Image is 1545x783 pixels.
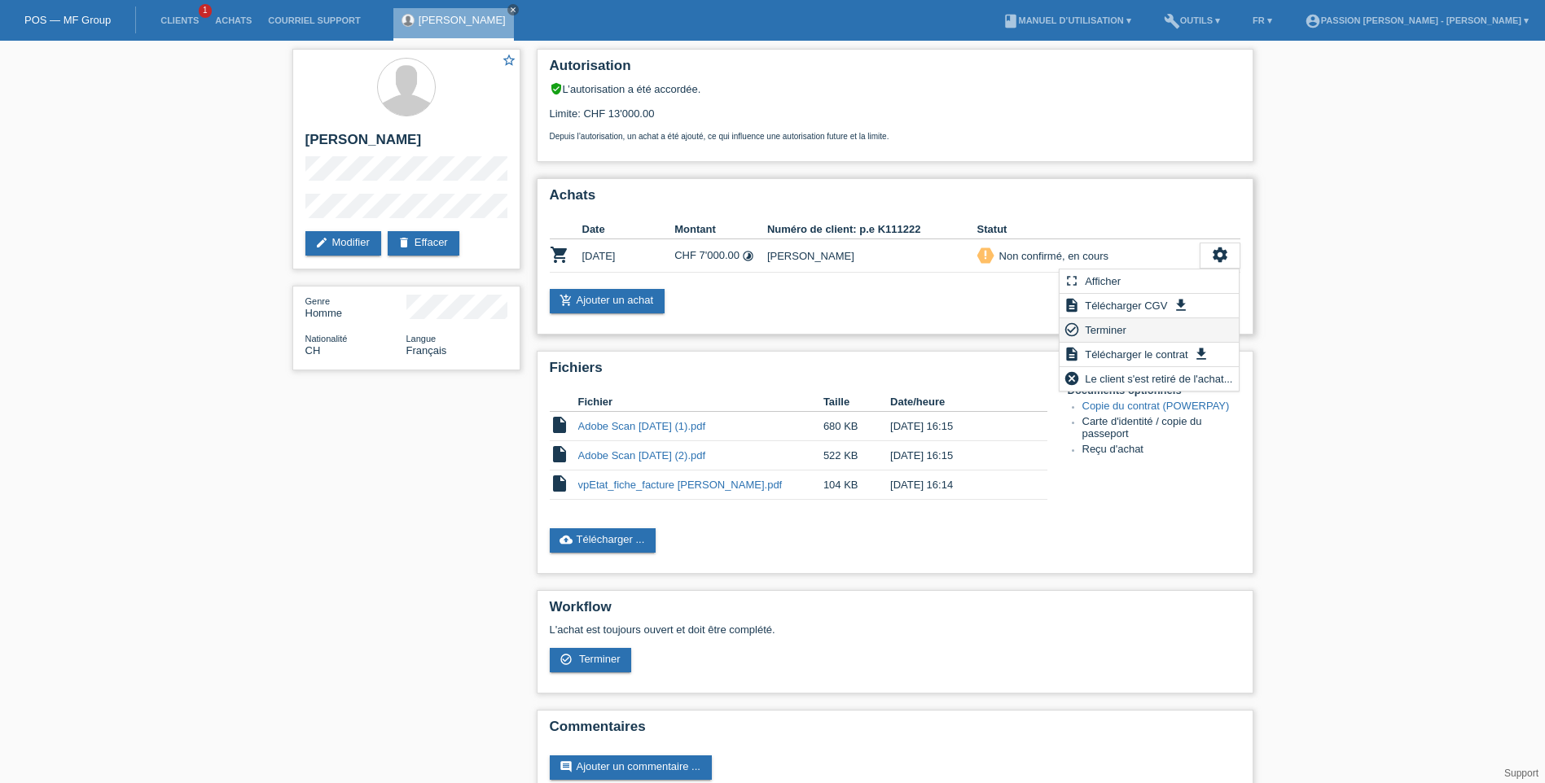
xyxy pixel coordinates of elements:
[550,360,1240,384] h2: Fichiers
[305,296,331,306] span: Genre
[550,719,1240,743] h2: Commentaires
[397,236,410,249] i: delete
[994,247,1108,265] div: Non confirmé, en cours
[550,444,569,464] i: insert_drive_file
[823,412,890,441] td: 680 KB
[1082,415,1240,443] li: Carte d'identité / copie du passeport
[742,250,754,262] i: Taux fixes (24 versements)
[674,220,767,239] th: Montant
[578,449,706,461] a: Adobe Scan [DATE] (2).pdf
[305,295,406,319] div: Homme
[890,441,1024,470] td: [DATE] 16:15
[1082,400,1230,412] a: Copie du contrat (POWERPAY)
[823,441,890,470] td: 522 KB
[550,132,1240,141] p: Depuis l’autorisation, un achat a été ajouté, ce qui influence une autorisation future et la limite.
[560,760,573,773] i: comment
[305,344,321,357] span: Suisse
[502,53,516,70] a: star_border
[582,239,675,273] td: [DATE]
[550,58,1240,82] h2: Autorisation
[550,245,569,265] i: POSP00028196
[507,4,519,15] a: close
[579,653,621,665] span: Terminer
[152,15,207,25] a: Clients
[1082,271,1123,291] span: Afficher
[1064,322,1080,338] i: check_circle_outline
[674,239,767,273] td: CHF 7'000.00
[315,236,328,249] i: edit
[406,344,447,357] span: Français
[1082,443,1240,458] li: Reçu d'achat
[24,14,111,26] a: POS — MF Group
[1173,297,1189,313] i: get_app
[1504,768,1538,779] a: Support
[890,412,1024,441] td: [DATE] 16:15
[388,231,459,256] a: deleteEffacer
[767,220,977,239] th: Numéro de client: p.e K111222
[199,4,212,18] span: 1
[1082,295,1170,315] span: Télécharger CGV
[1003,13,1019,29] i: book
[550,528,656,553] a: cloud_uploadTélécharger ...
[1156,15,1228,25] a: buildOutils ▾
[994,15,1139,25] a: bookManuel d’utilisation ▾
[823,470,890,500] td: 104 KB
[550,82,1240,95] div: L’autorisation a été accordée.
[977,220,1200,239] th: Statut
[260,15,368,25] a: Courriel Support
[1082,320,1129,339] span: Terminer
[502,53,516,68] i: star_border
[890,470,1024,500] td: [DATE] 16:14
[582,220,675,239] th: Date
[305,334,348,343] span: Nationalité
[550,648,632,672] a: check_circle_outline Terminer
[560,653,573,666] i: check_circle_outline
[509,6,517,14] i: close
[207,15,260,25] a: Achats
[419,14,506,26] a: [PERSON_NAME]
[1164,13,1180,29] i: build
[550,289,665,313] a: add_shopping_cartAjouter un achat
[980,249,991,260] i: priority_high
[550,187,1240,212] h2: Achats
[550,599,1240,623] h2: Workflow
[1244,15,1280,25] a: FR ▾
[550,474,569,493] i: insert_drive_file
[406,334,437,343] span: Langue
[767,239,977,273] td: [PERSON_NAME]
[1305,13,1321,29] i: account_circle
[550,623,1240,636] p: L'achat est toujours ouvert et doit être complété.
[550,755,712,780] a: commentAjouter un commentaire ...
[305,132,507,156] h2: [PERSON_NAME]
[550,415,569,435] i: insert_drive_file
[550,82,563,95] i: verified_user
[305,231,381,256] a: editModifier
[1211,246,1229,264] i: settings
[578,479,783,491] a: vpEtat_fiche_facture [PERSON_NAME].pdf
[560,533,573,546] i: cloud_upload
[1064,297,1080,313] i: description
[578,392,823,412] th: Fichier
[578,420,706,432] a: Adobe Scan [DATE] (1).pdf
[1297,15,1537,25] a: account_circlePassion [PERSON_NAME] - [PERSON_NAME] ▾
[823,392,890,412] th: Taille
[560,294,573,307] i: add_shopping_cart
[1064,273,1080,289] i: fullscreen
[550,95,1240,141] div: Limite: CHF 13'000.00
[890,392,1024,412] th: Date/heure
